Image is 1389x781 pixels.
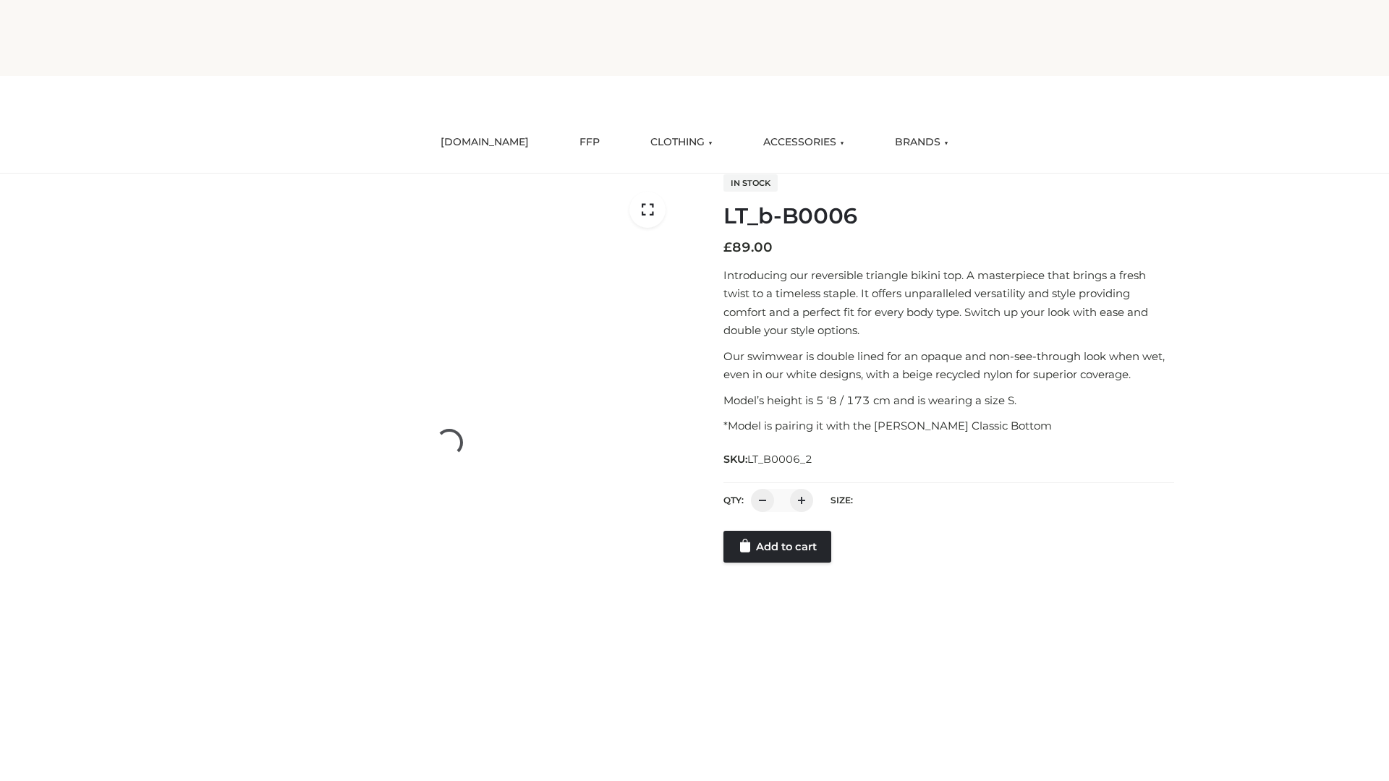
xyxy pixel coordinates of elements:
label: Size: [831,495,853,505]
a: FFP [569,127,611,158]
p: *Model is pairing it with the [PERSON_NAME] Classic Bottom [723,417,1174,435]
h1: LT_b-B0006 [723,203,1174,229]
bdi: 89.00 [723,239,773,255]
a: CLOTHING [640,127,723,158]
span: SKU: [723,451,814,468]
span: In stock [723,174,778,192]
p: Introducing our reversible triangle bikini top. A masterpiece that brings a fresh twist to a time... [723,266,1174,340]
p: Our swimwear is double lined for an opaque and non-see-through look when wet, even in our white d... [723,347,1174,384]
p: Model’s height is 5 ‘8 / 173 cm and is wearing a size S. [723,391,1174,410]
a: [DOMAIN_NAME] [430,127,540,158]
label: QTY: [723,495,744,505]
a: BRANDS [884,127,959,158]
a: ACCESSORIES [752,127,855,158]
a: Add to cart [723,531,831,563]
span: £ [723,239,732,255]
span: LT_B0006_2 [747,453,812,466]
